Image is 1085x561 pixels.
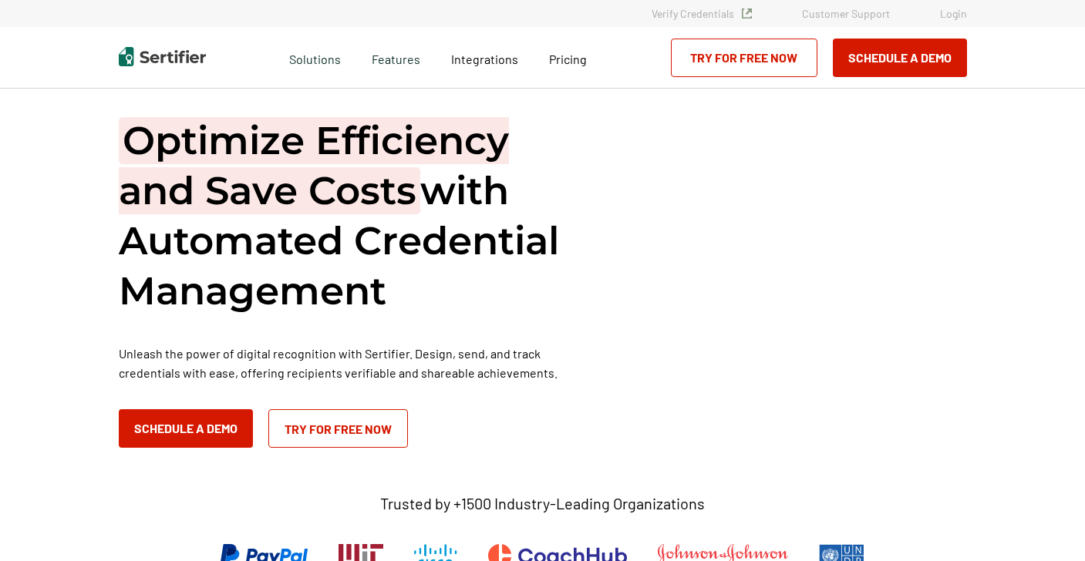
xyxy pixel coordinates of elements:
a: Pricing [549,48,587,67]
a: Integrations [451,48,518,67]
p: Unleash the power of digital recognition with Sertifier. Design, send, and track credentials with... [119,344,581,382]
a: Try for Free Now [268,409,408,448]
a: Verify Credentials [652,7,752,20]
span: Solutions [289,48,341,67]
span: Integrations [451,52,518,66]
a: Customer Support [802,7,890,20]
img: Verified [742,8,752,18]
a: Login [940,7,967,20]
span: Pricing [549,52,587,66]
img: Sertifier | Digital Credentialing Platform [119,47,206,66]
span: Features [372,48,420,67]
a: Try for Free Now [671,39,817,77]
span: Optimize Efficiency and Save Costs [119,117,509,214]
h1: with Automated Credential Management [119,116,581,316]
p: Trusted by +1500 Industry-Leading Organizations [380,494,705,513]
